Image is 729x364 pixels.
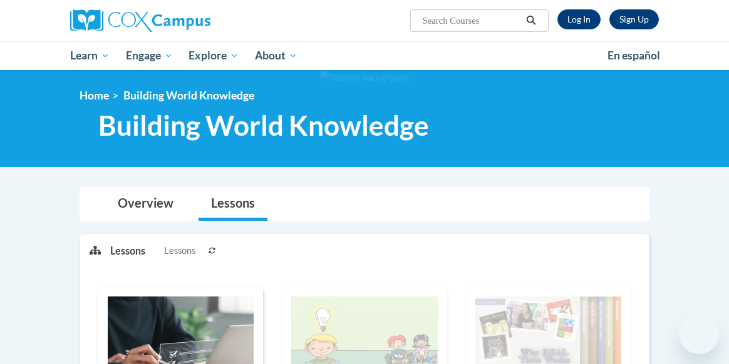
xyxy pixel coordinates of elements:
a: En español [599,43,668,69]
a: About [247,41,306,70]
a: Overview [105,188,186,221]
span: En español [607,49,660,62]
span: Learn [70,48,110,63]
img: Section background [320,71,409,84]
img: Cox Campus [70,9,210,32]
span: Lessons [164,244,195,258]
div: Main menu [61,41,668,70]
span: Building World Knowledge [123,89,254,102]
iframe: Button to launch messaging window [679,314,719,354]
span: Building World Knowledge [98,109,429,142]
span: Engage [126,48,173,63]
span: Explore [189,48,239,63]
span: About [255,48,297,63]
a: Home [80,89,109,102]
a: Cox Campus [70,9,254,32]
a: Lessons [199,188,267,221]
a: Engage [118,41,181,70]
p: Lessons [110,244,145,258]
a: Log In [557,9,601,29]
a: Explore [180,41,247,70]
button: Search [522,13,540,28]
a: Learn [62,41,118,70]
a: Register [609,9,659,29]
input: Search Courses [421,13,522,28]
